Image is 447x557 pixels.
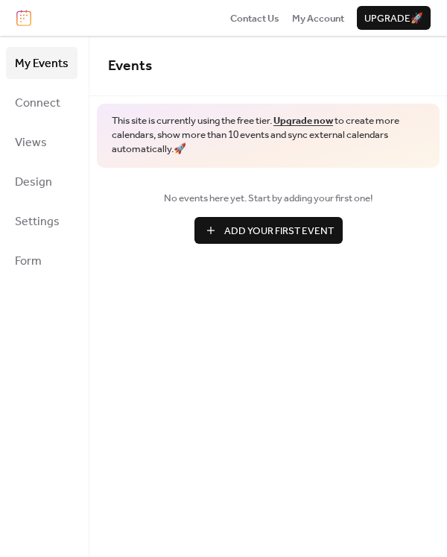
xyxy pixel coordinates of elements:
[6,245,77,277] a: Form
[15,210,60,233] span: Settings
[15,52,69,75] span: My Events
[108,52,152,80] span: Events
[108,217,428,244] a: Add Your First Event
[6,126,77,158] a: Views
[230,11,279,26] span: Contact Us
[15,131,47,154] span: Views
[292,10,344,25] a: My Account
[194,217,343,244] button: Add Your First Event
[15,92,60,115] span: Connect
[15,171,52,194] span: Design
[273,111,333,130] a: Upgrade now
[357,6,431,30] button: Upgrade🚀
[112,114,425,157] span: This site is currently using the free tier. to create more calendars, show more than 10 events an...
[224,224,334,239] span: Add Your First Event
[6,205,77,237] a: Settings
[364,11,423,26] span: Upgrade 🚀
[108,191,428,206] span: No events here yet. Start by adding your first one!
[16,10,31,26] img: logo
[292,11,344,26] span: My Account
[6,166,77,198] a: Design
[230,10,279,25] a: Contact Us
[6,86,77,119] a: Connect
[15,250,42,273] span: Form
[6,47,77,79] a: My Events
